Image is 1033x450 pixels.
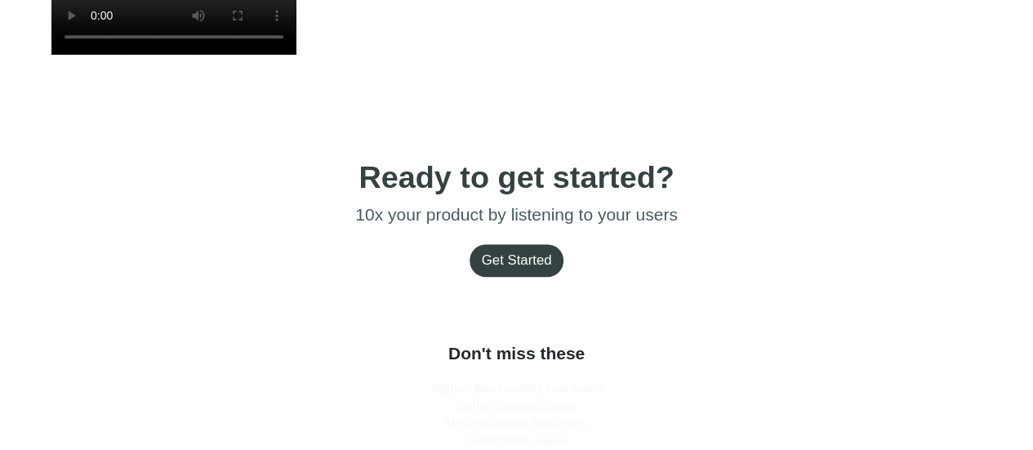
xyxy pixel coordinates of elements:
[470,244,564,277] a: Get Started
[355,202,678,228] p: 10x your product by listening to your users
[468,434,565,447] a: Casino Non Aams
[446,417,587,430] a: Migliori Casino Non Aams
[355,158,678,198] h2: Ready to get started?
[430,382,602,395] a: Migliori Bookmakers Non Aams
[457,399,576,412] a: Online Casino Bitcoin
